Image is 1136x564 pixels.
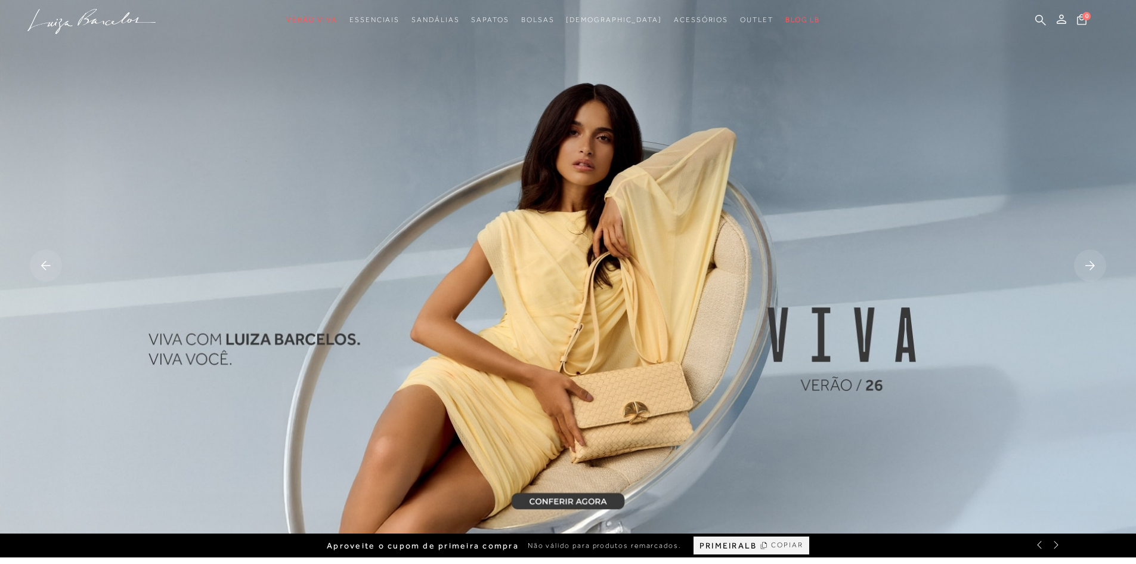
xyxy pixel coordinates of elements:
span: Acessórios [674,16,728,24]
a: noSubCategoriesText [349,9,400,31]
span: Sandálias [411,16,459,24]
span: Essenciais [349,16,400,24]
span: Sapatos [471,16,509,24]
a: BLOG LB [785,9,820,31]
span: PRIMEIRALB [699,541,757,551]
span: [DEMOGRAPHIC_DATA] [566,16,662,24]
span: Verão Viva [286,16,338,24]
span: Aproveite o cupom de primeira compra [327,541,519,551]
a: noSubCategoriesText [411,9,459,31]
a: noSubCategoriesText [521,9,555,31]
span: COPIAR [771,540,803,551]
span: 0 [1082,12,1091,20]
span: BLOG LB [785,16,820,24]
a: noSubCategoriesText [566,9,662,31]
button: 0 [1073,13,1090,29]
a: noSubCategoriesText [674,9,728,31]
a: noSubCategoriesText [286,9,338,31]
a: noSubCategoriesText [740,9,773,31]
span: Outlet [740,16,773,24]
span: Bolsas [521,16,555,24]
span: Não válido para produtos remarcados. [528,541,682,551]
a: noSubCategoriesText [471,9,509,31]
